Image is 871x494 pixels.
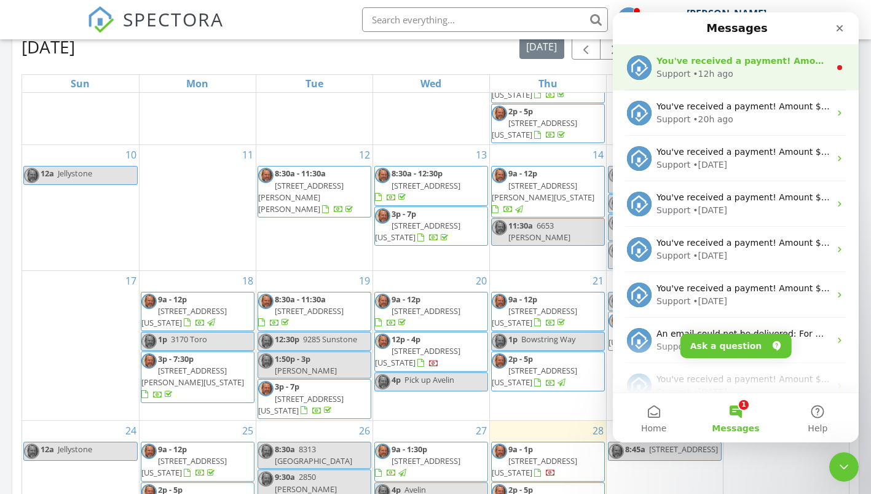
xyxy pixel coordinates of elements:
[41,444,54,455] span: 12a
[609,196,624,211] img: 20200513_111306.jpg
[141,351,254,403] a: 3p - 7:30p [STREET_ADDRESS][PERSON_NAME][US_STATE]
[492,106,577,140] a: 2p - 5p [STREET_ADDRESS][US_STATE]
[258,180,344,214] span: [STREET_ADDRESS][PERSON_NAME][PERSON_NAME]
[87,6,114,33] img: The Best Home Inspection Software - Spectora
[357,145,372,165] a: Go to August 12, 2025
[536,75,560,92] a: Thursday
[374,166,488,206] a: 8:30a - 12:30p [STREET_ADDRESS]
[141,353,157,369] img: 20200513_111306.jpg
[492,77,577,100] span: [STREET_ADDRESS][US_STATE]
[473,271,489,291] a: Go to August 20, 2025
[492,305,577,328] span: [STREET_ADDRESS][US_STATE]
[649,444,718,455] span: [STREET_ADDRESS]
[609,168,624,183] img: 20200513_111306.jpg
[609,444,624,459] img: 20200513_111306.jpg
[375,334,460,368] a: 12p - 4p [STREET_ADDRESS][US_STATE]
[357,421,372,441] a: Go to August 26, 2025
[14,361,39,386] img: Profile image for Support
[492,365,577,388] span: [STREET_ADDRESS][US_STATE]
[613,12,859,442] iframe: Intercom live chat
[87,17,224,42] a: SPECTORA
[489,145,606,270] td: Go to August 14, 2025
[609,216,624,231] img: 20200513_111306.jpg
[492,117,577,140] span: [STREET_ADDRESS][US_STATE]
[375,345,460,368] span: [STREET_ADDRESS][US_STATE]
[44,328,77,341] div: Support
[258,168,355,214] a: 8:30a - 11:30a [STREET_ADDRESS][PERSON_NAME][PERSON_NAME]
[141,334,157,349] img: 20200513_111306.jpg
[590,271,606,291] a: Go to August 21, 2025
[123,271,139,291] a: Go to August 17, 2025
[492,444,507,459] img: 20200513_111306.jpg
[44,316,513,326] span: An email could not be delivered: For more information, view Why emails don't get delivered (Suppo...
[258,393,344,416] span: [STREET_ADDRESS][US_STATE]
[375,168,390,183] img: 20200513_111306.jpg
[275,334,299,345] span: 12:30p
[158,444,187,455] span: 9a - 12p
[606,270,723,420] td: Go to August 22, 2025
[375,208,460,243] a: 3p - 7p [STREET_ADDRESS][US_STATE]
[392,294,420,305] span: 9a - 12p
[58,168,92,179] span: Jellystone
[375,294,460,328] a: 9a - 12p [STREET_ADDRESS]
[258,294,344,328] a: 8:30a - 11:30a [STREET_ADDRESS]
[590,145,606,165] a: Go to August 14, 2025
[609,243,624,259] img: 20200513_111306.jpg
[392,455,460,466] span: [STREET_ADDRESS]
[22,145,139,270] td: Go to August 10, 2025
[258,379,371,419] a: 3p - 7p [STREET_ADDRESS][US_STATE]
[80,374,114,386] div: • [DATE]
[258,294,274,309] img: 20200513_111306.jpg
[58,444,92,455] span: Jellystone
[275,444,352,466] span: 8313 [GEOGRAPHIC_DATA]
[258,381,344,415] a: 3p - 7p [STREET_ADDRESS][US_STATE]
[491,166,605,218] a: 9a - 12p [STREET_ADDRESS][PERSON_NAME][US_STATE]
[492,294,577,328] a: 9a - 12p [STREET_ADDRESS][US_STATE]
[492,65,577,100] a: [STREET_ADDRESS][US_STATE]
[24,444,39,459] img: 20200513_111306.jpg
[362,7,608,32] input: Search everything...
[141,455,227,478] span: [STREET_ADDRESS][US_STATE]
[141,442,254,482] a: 9a - 12p [STREET_ADDRESS][US_STATE]
[492,106,507,121] img: 20200513_111306.jpg
[375,168,460,202] a: 8:30a - 12:30p [STREET_ADDRESS]
[392,444,427,455] span: 9a - 1:30p
[491,104,605,144] a: 2p - 5p [STREET_ADDRESS][US_STATE]
[374,332,488,372] a: 12p - 4p [STREET_ADDRESS][US_STATE]
[572,34,601,60] button: Previous month
[600,34,629,60] button: Next month
[258,166,371,218] a: 8:30a - 11:30a [STREET_ADDRESS][PERSON_NAME][PERSON_NAME]
[492,455,577,478] span: [STREET_ADDRESS][US_STATE]
[303,334,357,345] span: 9285 Sunstone
[606,145,723,270] td: Go to August 15, 2025
[508,220,570,243] span: 6653 [PERSON_NAME]
[375,208,390,224] img: 20200513_111306.jpg
[609,294,624,309] img: 20200513_111306.jpg
[609,313,694,348] a: 10a - 2p [STREET_ADDRESS][US_STATE]
[256,145,372,270] td: Go to August 12, 2025
[41,168,54,179] span: 12a
[258,168,274,183] img: 20200513_111306.jpg
[375,444,390,459] img: 20200513_111306.jpg
[392,334,420,345] span: 12p - 4p
[240,421,256,441] a: Go to August 25, 2025
[68,75,92,92] a: Sunday
[492,353,577,388] a: 2p - 5p [STREET_ADDRESS][US_STATE]
[609,325,694,348] span: [STREET_ADDRESS][US_STATE]
[375,374,390,390] img: 20200513_111306.jpg
[68,321,179,346] button: Ask a question
[418,75,444,92] a: Wednesday
[590,421,606,441] a: Go to August 28, 2025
